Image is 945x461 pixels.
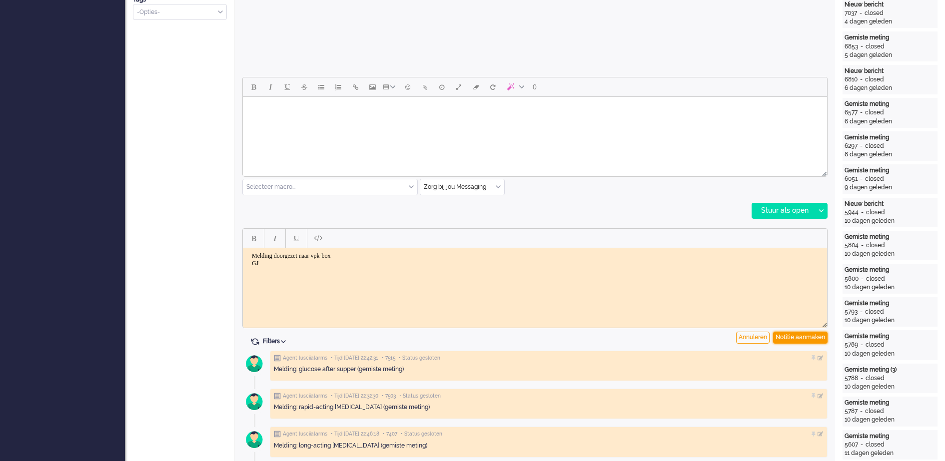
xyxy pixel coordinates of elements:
div: Gemiste meting [845,399,936,407]
div: - [858,341,866,349]
button: Italic [262,78,279,95]
button: Insert/edit image [364,78,381,95]
div: Gemiste meting [845,33,936,42]
div: 5607 [845,441,858,449]
button: Italic [266,230,283,247]
div: closed [866,241,885,250]
div: 6853 [845,42,858,51]
div: Gemiste meting [845,233,936,241]
div: closed [865,407,884,416]
div: - [858,175,865,183]
div: 5800 [845,275,859,283]
div: Gemiste meting [845,100,936,108]
div: - [858,142,865,150]
div: Gemiste meting [845,432,936,441]
span: • 7515 [382,355,395,362]
div: - [859,241,866,250]
div: Gemiste meting [845,332,936,341]
span: Filters [263,338,289,345]
button: Paste plain text [309,230,326,247]
div: 11 dagen geleden [845,449,936,458]
iframe: Rich Text Area [243,97,827,167]
div: closed [865,9,884,17]
div: 10 dagen geleden [845,250,936,258]
div: 10 dagen geleden [845,383,936,391]
div: closed [866,441,885,449]
img: avatar [242,389,267,414]
iframe: Rich Text Area [243,248,827,319]
div: 10 dagen geleden [845,350,936,358]
div: Gemiste meting (3) [845,366,936,374]
div: Melding: rapid-acting [MEDICAL_DATA] (gemiste meting) [274,403,824,412]
button: Bullet list [313,78,330,95]
button: Numbered list [330,78,347,95]
div: 6297 [845,142,858,150]
div: - [858,42,866,51]
span: • Tijd [DATE] 22:32:30 [331,393,378,400]
div: 5804 [845,241,859,250]
span: • Tijd [DATE] 22:46:18 [331,431,379,438]
div: 5793 [845,308,858,316]
div: closed [865,142,884,150]
div: closed [866,208,885,217]
span: 0 [533,83,537,91]
span: • Status gesloten [399,355,440,362]
button: Emoticons [399,78,416,95]
span: • 7503 [382,393,396,400]
div: 4 dagen geleden [845,17,936,26]
div: closed [865,108,884,117]
div: 5944 [845,208,859,217]
div: 9 dagen geleden [845,183,936,192]
img: avatar [242,427,267,452]
button: Delay message [433,78,450,95]
img: avatar [242,351,267,376]
button: Strikethrough [296,78,313,95]
div: Annuleren [736,332,770,344]
div: Gemiste meting [845,133,936,142]
div: - [858,308,865,316]
div: 10 dagen geleden [845,217,936,225]
button: Bold [245,78,262,95]
div: Stuur als open [752,203,815,218]
button: 0 [528,78,541,95]
div: - [858,441,866,449]
button: Insert/edit link [347,78,364,95]
div: 5787 [845,407,858,416]
div: - [859,275,866,283]
div: - [859,208,866,217]
img: ic_note_grey.svg [274,355,281,362]
div: Gemiste meting [845,166,936,175]
div: 5788 [845,374,858,383]
div: Melding: long-acting [MEDICAL_DATA] (gemiste meting) [274,442,824,450]
div: 7037 [845,9,857,17]
div: 6577 [845,108,858,117]
div: Gemiste meting [845,266,936,274]
div: 10 dagen geleden [845,316,936,325]
div: - [857,9,865,17]
button: Add attachment [416,78,433,95]
button: Clear formatting [467,78,484,95]
button: Underline [288,230,305,247]
div: 10 dagen geleden [845,283,936,292]
div: Resize [819,319,827,328]
button: Table [381,78,399,95]
span: Agent lusciialarms [283,393,327,400]
span: • 7407 [383,431,397,438]
div: 10 dagen geleden [845,416,936,424]
div: Gemiste meting [845,299,936,308]
img: ic_note_grey.svg [274,431,281,438]
img: ic_note_grey.svg [274,393,281,400]
div: 5789 [845,341,858,349]
div: - [858,407,865,416]
button: Reset content [484,78,501,95]
div: closed [865,308,884,316]
div: Nieuw bericht [845,200,936,208]
span: Agent lusciialarms [283,431,327,438]
div: 6051 [845,175,858,183]
div: Nieuw bericht [845,67,936,75]
div: 5 dagen geleden [845,51,936,59]
div: closed [866,275,885,283]
div: closed [866,374,885,383]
